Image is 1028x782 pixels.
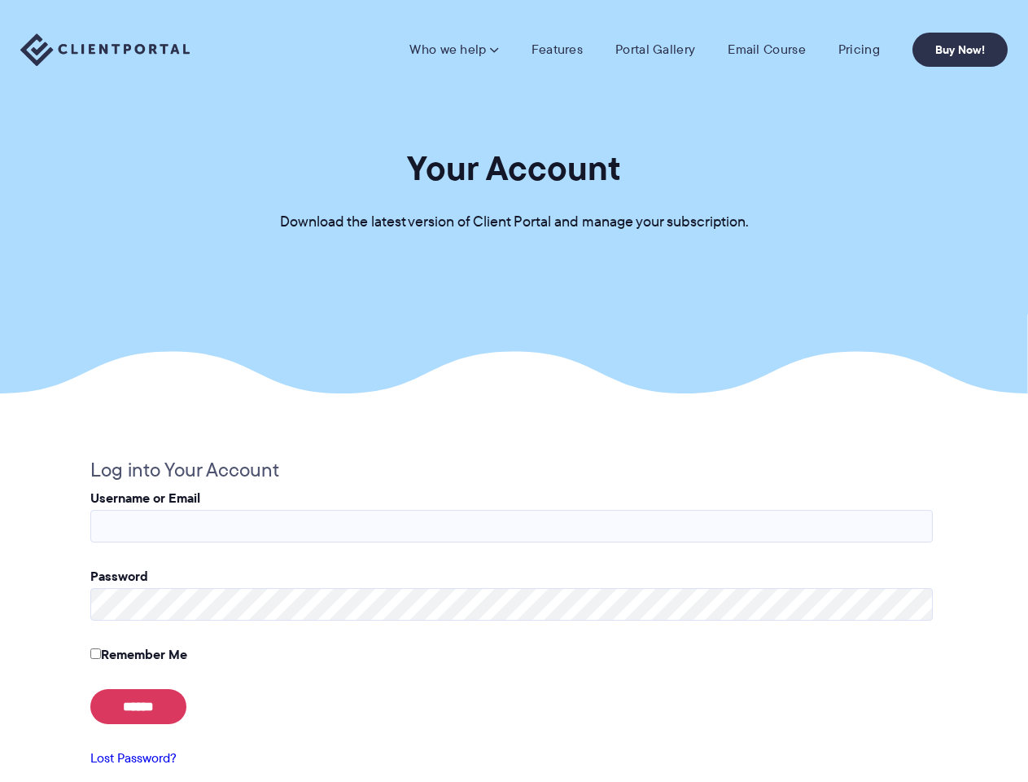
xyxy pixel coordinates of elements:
label: Remember Me [90,644,187,664]
input: Remember Me [90,648,101,659]
a: Lost Password? [90,749,177,767]
a: Pricing [838,42,880,58]
label: Username or Email [90,488,200,507]
legend: Log into Your Account [90,453,279,487]
a: Features [531,42,583,58]
p: Download the latest version of Client Portal and manage your subscription. [280,210,749,235]
a: Buy Now! [912,33,1008,67]
h1: Your Account [407,147,621,190]
label: Password [90,566,148,586]
a: Who we help [409,42,498,58]
a: Portal Gallery [615,42,695,58]
a: Email Course [728,42,806,58]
